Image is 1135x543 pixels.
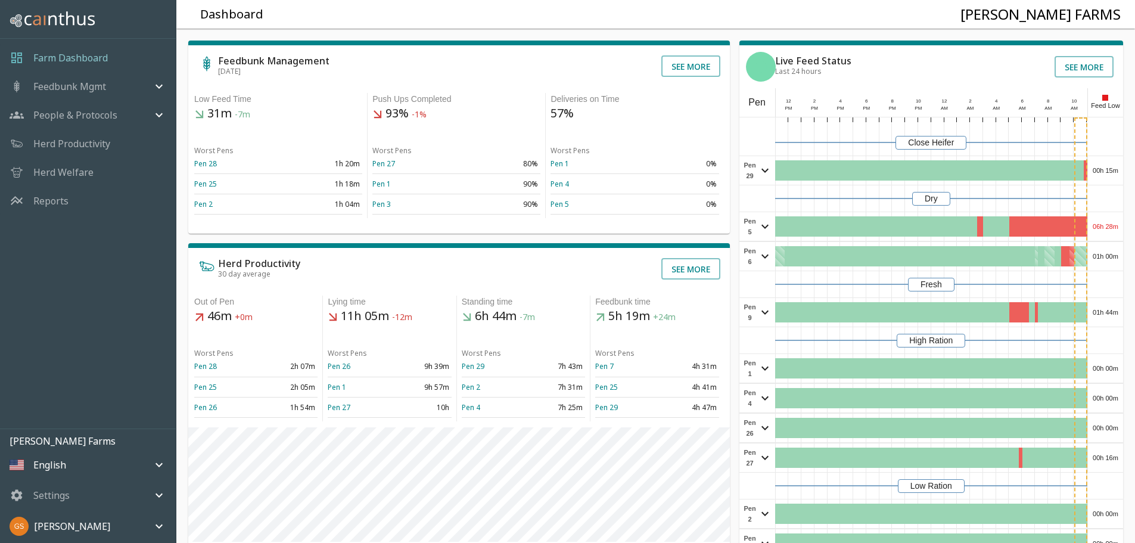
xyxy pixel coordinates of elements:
h5: 6h 44m [462,308,585,325]
div: Lying time [328,296,451,308]
a: Herd Productivity [33,136,110,151]
td: 9h 57m [390,377,452,397]
div: 8 [1041,98,1055,105]
td: 1h 54m [256,397,318,417]
span: Worst Pens [595,348,635,358]
div: Low Feed Time [194,93,362,106]
span: Worst Pens [194,348,234,358]
div: 10 [912,98,925,105]
h5: Dashboard [200,7,263,23]
p: People & Protocols [33,108,117,122]
div: Close Heifer [895,136,966,150]
div: 6 [1016,98,1029,105]
td: 1h 04m [278,194,362,215]
span: PM [837,106,844,111]
span: AM [1044,106,1052,111]
td: 90% [456,174,540,194]
div: Pen [739,88,775,117]
span: Pen 29 [742,160,758,181]
td: 80% [456,154,540,174]
div: Feedbunk time [595,296,719,308]
td: 2h 07m [256,356,318,377]
span: -7m [520,312,535,323]
a: Pen 29 [462,361,484,371]
p: Settings [33,488,70,502]
span: Worst Pens [462,348,501,358]
div: 8 [886,98,899,105]
h5: 5h 19m [595,308,719,325]
span: PM [863,106,870,111]
span: Pen 27 [742,447,758,468]
span: +24m [653,312,676,323]
span: PM [785,106,792,111]
span: Worst Pens [328,348,367,358]
div: Deliveries on Time [551,93,719,106]
td: 7h 25m [523,397,585,417]
div: 06h 28m [1088,212,1123,241]
span: AM [993,106,1000,111]
td: 9h 39m [390,356,452,377]
p: Feedbunk Mgmt [33,79,106,94]
a: Pen 2 [462,382,480,392]
div: 12 [938,98,951,105]
div: High Ration [897,334,965,347]
h6: Live Feed Status [775,56,851,66]
span: Pen 9 [742,302,758,323]
img: 1aa0c48fb701e1da05996ac86e083ad1 [10,517,29,536]
button: See more [1055,56,1114,77]
div: 12 [782,98,795,105]
span: Pen 5 [742,216,758,237]
p: [PERSON_NAME] Farms [10,434,176,448]
span: AM [967,106,974,111]
td: 7h 43m [523,356,585,377]
h5: 46m [194,308,318,325]
div: 6 [860,98,873,105]
span: +0m [235,312,253,323]
a: Pen 5 [551,199,569,209]
div: 00h 00m [1088,354,1123,383]
a: Herd Welfare [33,165,94,179]
a: Pen 4 [551,179,569,189]
div: 00h 15m [1088,156,1123,185]
a: Pen 1 [372,179,391,189]
a: Pen 7 [595,361,614,371]
span: Pen 1 [742,358,758,379]
span: Pen 6 [742,246,758,267]
div: Standing time [462,296,585,308]
td: 7h 31m [523,377,585,397]
a: Pen 27 [372,159,395,169]
div: Push Ups Completed [372,93,540,106]
p: [PERSON_NAME] [34,519,110,533]
a: Pen 3 [372,199,391,209]
div: 00h 16m [1088,443,1123,472]
a: Pen 1 [328,382,346,392]
span: AM [1071,106,1078,111]
h4: [PERSON_NAME] Farms [960,5,1121,23]
a: Reports [33,194,69,208]
a: Pen 2 [194,199,213,209]
a: Pen 29 [595,402,618,412]
td: 0% [635,154,719,174]
div: Out of Pen [194,296,318,308]
td: 1h 20m [278,154,362,174]
span: Worst Pens [194,145,234,156]
div: Dry [912,192,950,206]
td: 0% [635,194,719,215]
span: [DATE] [218,66,241,76]
td: 4h 41m [657,377,719,397]
div: 00h 00m [1088,414,1123,442]
a: Farm Dashboard [33,51,108,65]
div: 01h 00m [1088,242,1123,271]
div: 00h 00m [1088,499,1123,528]
span: PM [915,106,922,111]
div: 2 [808,98,821,105]
span: PM [811,106,818,111]
div: 01h 44m [1088,298,1123,327]
h6: Herd Productivity [218,259,300,268]
a: Pen 26 [328,361,350,371]
div: 10 [1068,98,1081,105]
a: Pen 27 [328,402,350,412]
